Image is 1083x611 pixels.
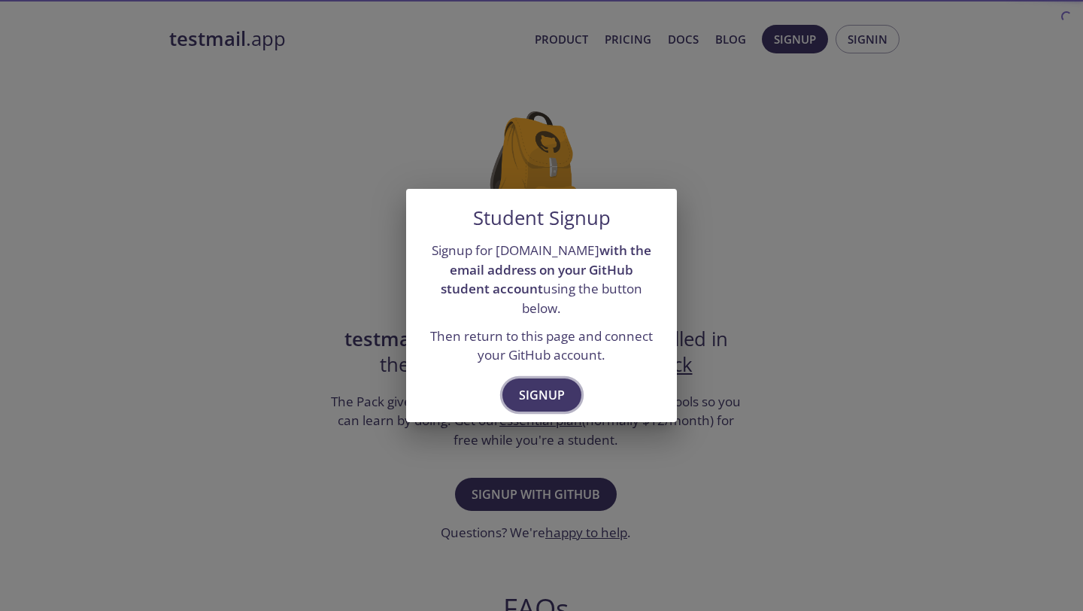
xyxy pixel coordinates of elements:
strong: with the email address on your GitHub student account [441,242,651,297]
p: Then return to this page and connect your GitHub account. [424,327,659,365]
h5: Student Signup [473,207,611,230]
button: Signup [502,378,581,412]
p: Signup for [DOMAIN_NAME] using the button below. [424,241,659,318]
span: Signup [519,385,565,406]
